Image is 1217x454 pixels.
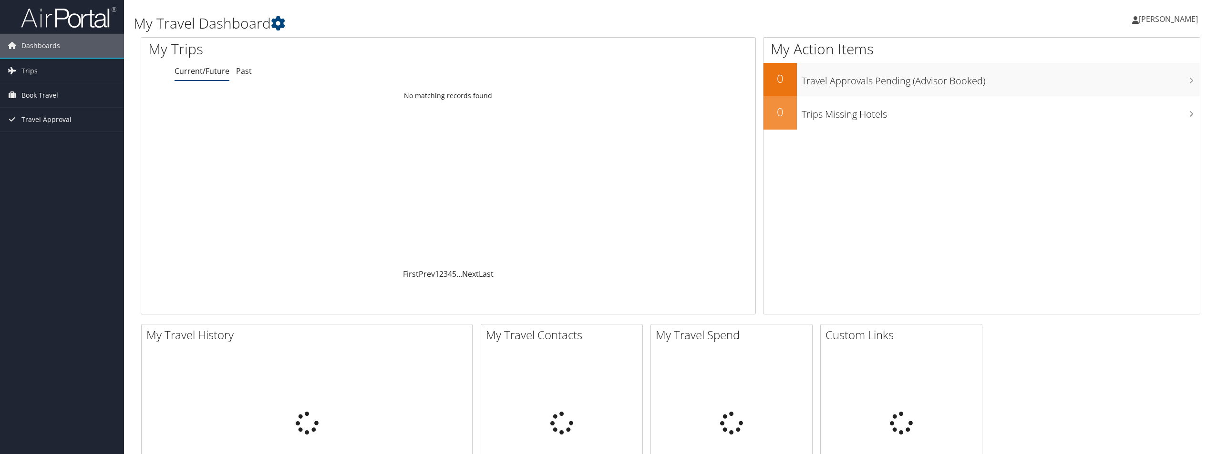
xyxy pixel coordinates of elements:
a: [PERSON_NAME] [1132,5,1207,33]
span: Travel Approval [21,108,72,131]
a: 3 [443,269,448,279]
h2: 0 [763,104,797,120]
a: Next [462,269,479,279]
a: 5 [452,269,456,279]
a: First [403,269,419,279]
span: Book Travel [21,83,58,107]
h2: My Travel Spend [656,327,812,343]
span: … [456,269,462,279]
a: 1 [435,269,439,279]
h1: My Trips [148,39,492,59]
a: Past [236,66,252,76]
span: [PERSON_NAME] [1139,14,1198,24]
a: Last [479,269,494,279]
img: airportal-logo.png [21,6,116,29]
a: 0Trips Missing Hotels [763,96,1200,130]
h2: My Travel History [146,327,472,343]
a: Prev [419,269,435,279]
span: Dashboards [21,34,60,58]
a: 0Travel Approvals Pending (Advisor Booked) [763,63,1200,96]
span: Trips [21,59,38,83]
h1: My Travel Dashboard [134,13,849,33]
h3: Travel Approvals Pending (Advisor Booked) [802,70,1200,88]
h1: My Action Items [763,39,1200,59]
td: No matching records found [141,87,755,104]
a: Current/Future [175,66,229,76]
h2: 0 [763,71,797,87]
h2: My Travel Contacts [486,327,642,343]
h2: Custom Links [825,327,982,343]
a: 2 [439,269,443,279]
a: 4 [448,269,452,279]
h3: Trips Missing Hotels [802,103,1200,121]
